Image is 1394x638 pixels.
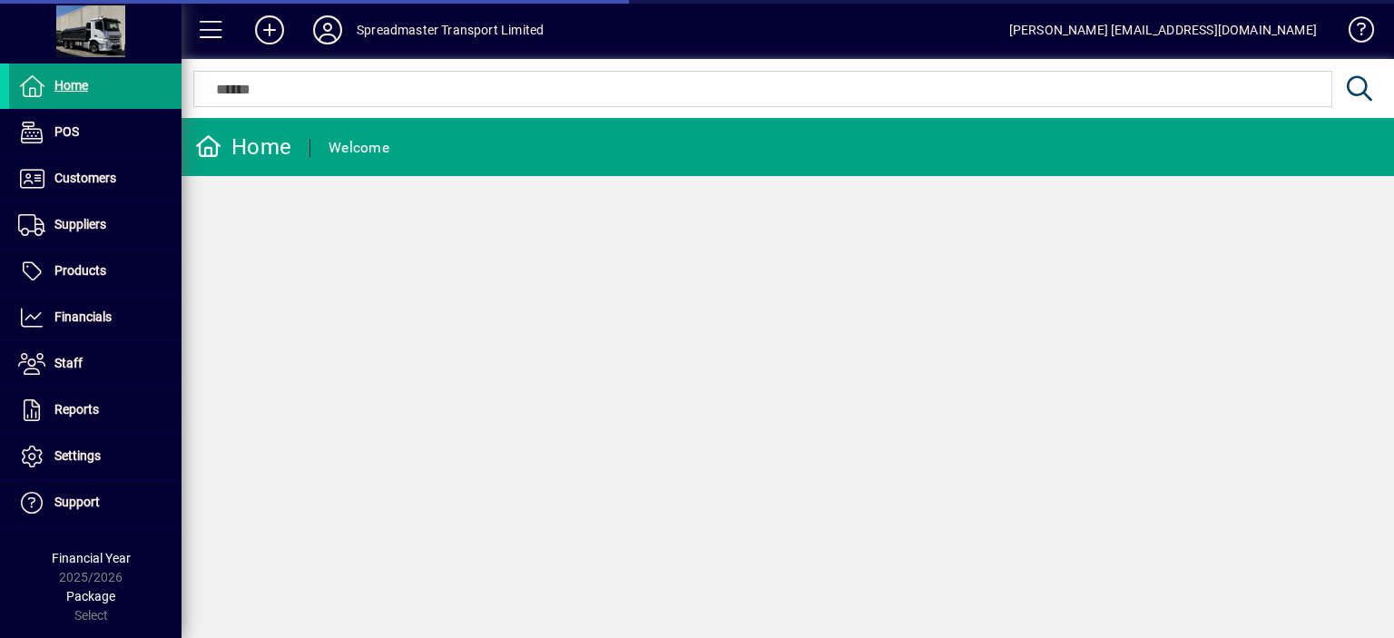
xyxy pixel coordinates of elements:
[9,156,182,201] a: Customers
[299,14,357,46] button: Profile
[54,356,83,370] span: Staff
[54,402,99,417] span: Reports
[66,589,115,604] span: Package
[1009,15,1317,44] div: [PERSON_NAME] [EMAIL_ADDRESS][DOMAIN_NAME]
[54,171,116,185] span: Customers
[9,110,182,155] a: POS
[54,309,112,324] span: Financials
[54,124,79,139] span: POS
[9,480,182,525] a: Support
[9,434,182,479] a: Settings
[9,249,182,294] a: Products
[329,133,389,162] div: Welcome
[9,202,182,248] a: Suppliers
[54,263,106,278] span: Products
[54,448,101,463] span: Settings
[54,217,106,231] span: Suppliers
[9,295,182,340] a: Financials
[54,495,100,509] span: Support
[52,551,131,565] span: Financial Year
[195,133,291,162] div: Home
[357,15,544,44] div: Spreadmaster Transport Limited
[241,14,299,46] button: Add
[54,78,88,93] span: Home
[9,341,182,387] a: Staff
[1335,4,1371,63] a: Knowledge Base
[9,388,182,433] a: Reports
